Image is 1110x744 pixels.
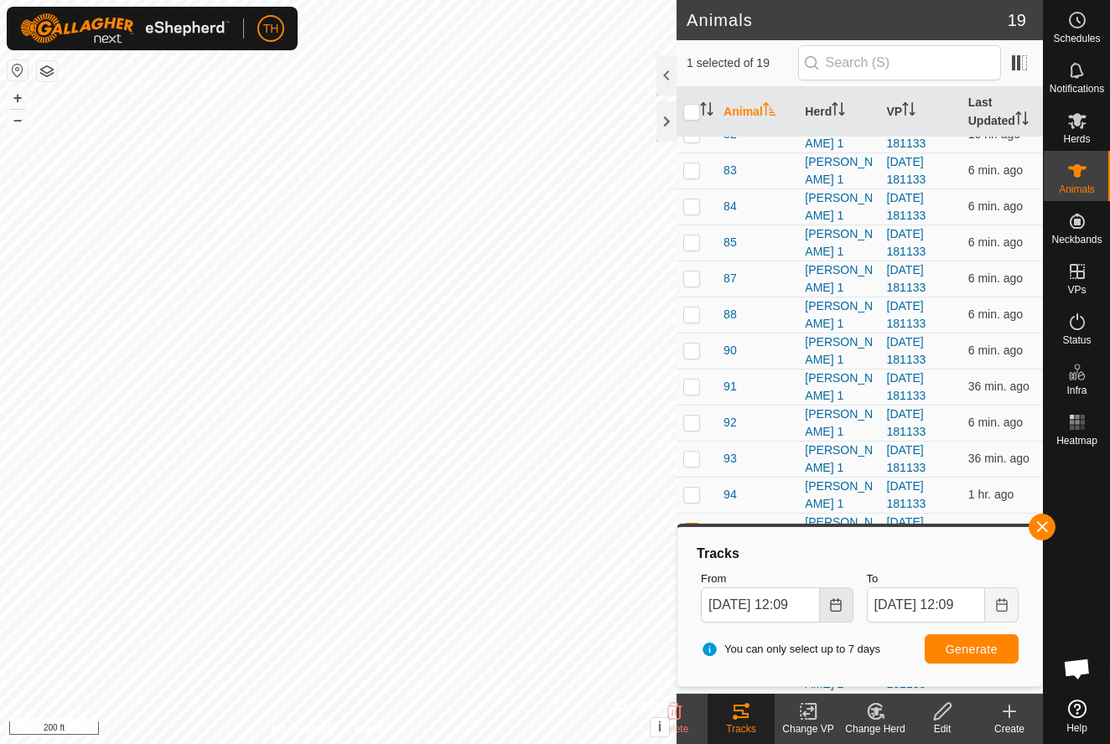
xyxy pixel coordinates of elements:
[37,61,57,81] button: Map Layers
[1066,385,1087,395] span: Infra
[805,297,873,333] div: [PERSON_NAME] 1
[355,722,404,737] a: Contact Us
[805,153,873,189] div: [PERSON_NAME] 1
[887,515,926,546] a: [DATE] 181133
[20,13,230,44] img: Gallagher Logo
[717,87,798,137] th: Animal
[1063,134,1090,144] span: Herds
[968,488,1014,501] span: Sep 12, 2025 at 10:32 AM
[805,333,873,369] div: [PERSON_NAME] 1
[887,263,926,294] a: [DATE] 181133
[724,198,737,215] span: 84
[8,88,28,108] button: +
[1066,723,1087,733] span: Help
[263,20,279,38] span: TH
[887,335,926,366] a: [DATE] 181133
[968,199,1023,213] span: Sep 12, 2025 at 12:02 PM
[887,479,926,510] a: [DATE] 181133
[763,105,776,118] p-sorticon: Activate to sort
[968,452,1030,465] span: Sep 12, 2025 at 11:32 AM
[701,571,853,587] label: From
[887,299,926,330] a: [DATE] 181133
[925,634,1019,664] button: Generate
[701,641,880,658] span: You can only select up to 7 days
[832,105,845,118] p-sorticon: Activate to sort
[842,721,909,736] div: Change Herd
[946,643,998,656] span: Generate
[272,722,335,737] a: Privacy Policy
[976,721,1043,736] div: Create
[798,87,879,137] th: Herd
[700,105,713,118] p-sorticon: Activate to sort
[694,544,1025,564] div: Tracks
[724,270,737,287] span: 87
[798,45,1001,80] input: Search (S)
[805,225,873,261] div: [PERSON_NAME] 1
[887,407,926,438] a: [DATE] 181133
[1052,643,1102,694] div: Open chat
[1051,235,1102,245] span: Neckbands
[968,163,1023,177] span: Sep 12, 2025 at 12:02 PM
[887,155,926,186] a: [DATE] 181133
[1067,285,1086,295] span: VPs
[887,227,926,258] a: [DATE] 181133
[708,721,775,736] div: Tracks
[724,342,737,359] span: 90
[1015,114,1029,127] p-sorticon: Activate to sort
[724,486,737,504] span: 94
[909,721,976,736] div: Edit
[805,189,873,225] div: [PERSON_NAME] 1
[805,442,873,477] div: [PERSON_NAME] 1
[724,522,737,540] span: 95
[687,54,798,72] span: 1 selected of 19
[887,659,926,690] a: [DATE] 181133
[805,478,873,513] div: [PERSON_NAME] 1
[724,234,737,251] span: 85
[1053,34,1100,44] span: Schedules
[902,105,915,118] p-sorticon: Activate to sort
[1044,693,1110,740] a: Help
[1050,84,1104,94] span: Notifications
[805,514,873,549] div: [PERSON_NAME] 1
[1008,8,1026,33] span: 19
[887,119,926,150] a: [DATE] 181133
[867,571,1019,587] label: To
[880,87,962,137] th: VP
[820,587,853,623] button: Choose Date
[1056,436,1097,446] span: Heatmap
[887,443,926,474] a: [DATE] 181133
[658,720,661,734] span: i
[8,110,28,130] button: –
[962,87,1043,137] th: Last Updated
[651,718,669,736] button: i
[985,587,1019,623] button: Choose Date
[968,235,1023,249] span: Sep 12, 2025 at 12:02 PM
[968,380,1030,393] span: Sep 12, 2025 at 11:32 AM
[724,378,737,395] span: 91
[968,344,1023,357] span: Sep 12, 2025 at 12:01 PM
[1062,335,1091,345] span: Status
[968,307,1023,321] span: Sep 12, 2025 at 12:02 PM
[805,406,873,441] div: [PERSON_NAME] 1
[968,271,1023,285] span: Sep 12, 2025 at 12:02 PM
[1059,184,1095,194] span: Animals
[805,369,873,405] div: [PERSON_NAME] 1
[687,10,1008,30] h2: Animals
[775,721,842,736] div: Change VP
[805,261,873,297] div: [PERSON_NAME] 1
[724,414,737,431] span: 92
[724,450,737,468] span: 93
[887,191,926,222] a: [DATE] 181133
[8,60,28,80] button: Reset Map
[724,306,737,323] span: 88
[887,371,926,402] a: [DATE] 181133
[968,416,1023,429] span: Sep 12, 2025 at 12:02 PM
[724,162,737,179] span: 83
